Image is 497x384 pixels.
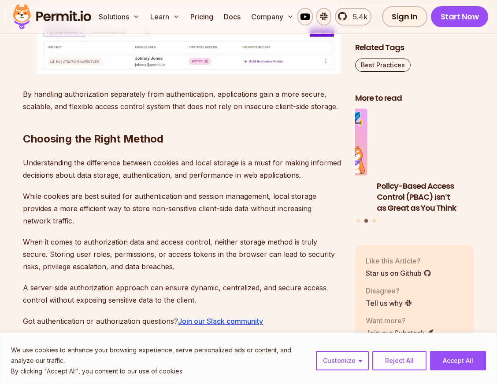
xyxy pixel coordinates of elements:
p: By clicking "Accept All", you consent to our use of cookies. [11,366,309,377]
a: Best Practices [355,59,411,72]
img: Policy-Based Access Control (PBAC) Isn’t as Great as You Think [377,109,496,176]
li: 1 of 3 [248,109,367,214]
button: Solutions [95,8,143,26]
p: Want more? [366,315,434,326]
p: Got authentication or authorization questions? [23,315,341,327]
h2: Related Tags [355,42,474,53]
button: Customize [316,351,369,370]
p: A server-side authorization approach can ensure dynamic, centralized, and secure access control w... [23,282,341,306]
p: While cookies are best suited for authentication and session management, local storage provides a... [23,190,341,227]
span: 5.4k [348,11,367,22]
button: Go to slide 2 [364,219,368,223]
a: Start Now [431,6,489,27]
h3: How to Use JWTs for Authorization: Best Practices and Common Mistakes [248,181,367,213]
a: 5.4k [335,8,371,26]
div: Posts [355,109,474,224]
p: When it comes to authorization data and access control, neither storage method is truly secure. S... [23,236,341,273]
h2: More to read [355,93,474,104]
a: Join our Substack [366,328,434,338]
a: Policy-Based Access Control (PBAC) Isn’t as Great as You ThinkPolicy-Based Access Control (PBAC) ... [377,109,496,214]
a: Docs [220,8,244,26]
p: Disagree? [366,285,412,296]
p: By handling authorization separately from authentication, applications gain a more secure, scalab... [23,88,341,113]
img: image.png [37,5,341,74]
p: Like this Article? [366,256,431,266]
a: Join our Slack community [178,317,263,325]
button: Learn [147,8,183,26]
img: Permit logo [9,2,95,32]
a: Sign In [382,6,427,27]
button: Go to slide 3 [372,219,376,223]
button: Company [248,8,297,26]
li: 2 of 3 [377,109,496,214]
h3: Policy-Based Access Control (PBAC) Isn’t as Great as You Think [377,181,496,213]
a: Tell us why [366,298,412,308]
a: Star us on Github [366,268,431,278]
button: Go to slide 1 [356,219,360,223]
p: We use cookies to enhance your browsing experience, serve personalized ads or content, and analyz... [11,345,309,366]
p: Understanding the difference between cookies and local storage is a must for making informed deci... [23,157,341,181]
button: Reject All [372,351,427,370]
button: Accept All [430,351,486,370]
a: Pricing [187,8,217,26]
h2: Choosing the Right Method [23,97,341,146]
